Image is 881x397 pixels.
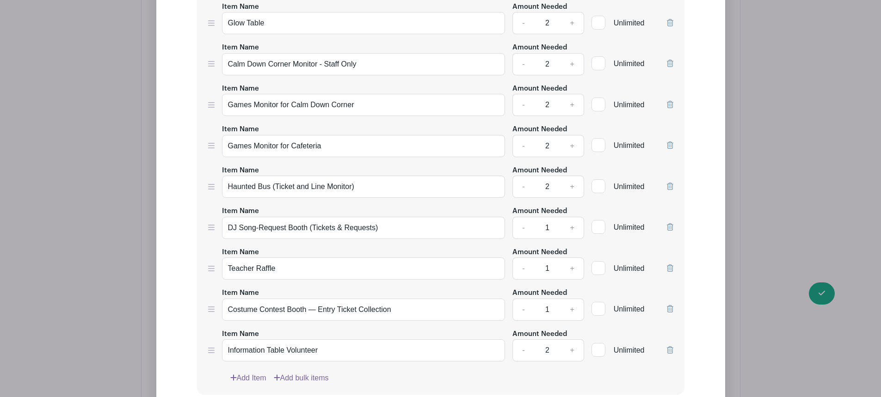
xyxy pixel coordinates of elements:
[222,124,259,135] label: Item Name
[222,135,505,157] input: e.g. Snacks or Check-in Attendees
[512,124,567,135] label: Amount Needed
[561,257,584,280] a: +
[222,257,505,280] input: e.g. Snacks or Check-in Attendees
[614,264,645,272] span: Unlimited
[561,12,584,34] a: +
[561,217,584,239] a: +
[561,339,584,361] a: +
[222,53,505,75] input: e.g. Snacks or Check-in Attendees
[512,257,534,280] a: -
[561,299,584,321] a: +
[222,176,505,198] input: e.g. Snacks or Check-in Attendees
[222,339,505,361] input: e.g. Snacks or Check-in Attendees
[222,165,259,176] label: Item Name
[512,53,534,75] a: -
[512,12,534,34] a: -
[561,94,584,116] a: +
[222,288,259,299] label: Item Name
[614,183,645,190] span: Unlimited
[222,43,259,53] label: Item Name
[230,373,266,384] a: Add Item
[561,53,584,75] a: +
[512,339,534,361] a: -
[222,94,505,116] input: e.g. Snacks or Check-in Attendees
[222,206,259,217] label: Item Name
[614,223,645,231] span: Unlimited
[222,247,259,258] label: Item Name
[512,2,567,12] label: Amount Needed
[614,101,645,109] span: Unlimited
[274,373,329,384] a: Add bulk items
[614,305,645,313] span: Unlimited
[222,329,259,340] label: Item Name
[222,299,505,321] input: e.g. Snacks or Check-in Attendees
[561,135,584,157] a: +
[512,329,567,340] label: Amount Needed
[512,176,534,198] a: -
[222,84,259,94] label: Item Name
[512,165,567,176] label: Amount Needed
[512,43,567,53] label: Amount Needed
[512,288,567,299] label: Amount Needed
[512,206,567,217] label: Amount Needed
[614,346,645,354] span: Unlimited
[614,60,645,67] span: Unlimited
[222,217,505,239] input: e.g. Snacks or Check-in Attendees
[512,94,534,116] a: -
[222,12,505,34] input: e.g. Snacks or Check-in Attendees
[512,247,567,258] label: Amount Needed
[512,135,534,157] a: -
[512,217,534,239] a: -
[222,2,259,12] label: Item Name
[614,141,645,149] span: Unlimited
[512,84,567,94] label: Amount Needed
[561,176,584,198] a: +
[512,299,534,321] a: -
[614,19,645,27] span: Unlimited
